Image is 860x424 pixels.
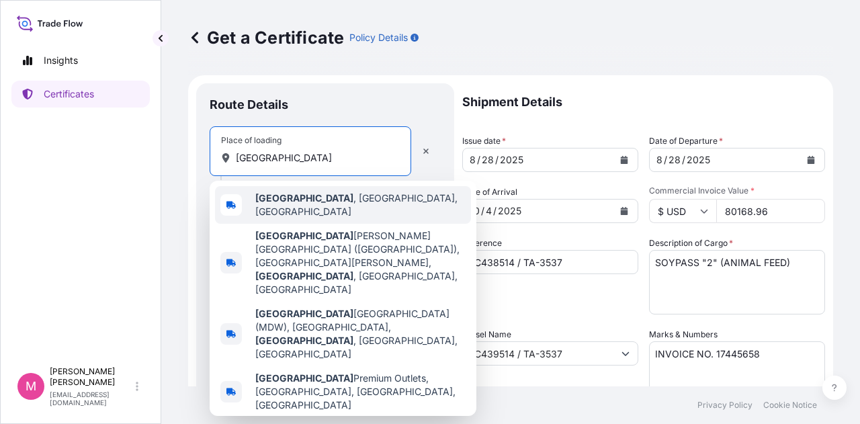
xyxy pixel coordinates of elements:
span: M [26,380,36,393]
p: Policy Details [349,31,408,44]
b: [GEOGRAPHIC_DATA] [255,335,353,346]
div: / [664,152,667,168]
label: Description of Cargo [649,237,733,250]
span: Date of Departure [649,134,723,148]
div: Place of loading [221,135,282,146]
p: Insights [44,54,78,67]
div: month, [468,152,477,168]
p: Get a Certificate [188,27,344,48]
span: Premium Outlets, [GEOGRAPHIC_DATA], [GEOGRAPHIC_DATA], [GEOGRAPHIC_DATA] [255,372,466,412]
b: [GEOGRAPHIC_DATA] [255,192,353,204]
button: Calendar [613,200,635,222]
div: month, [655,152,664,168]
p: Privacy Policy [697,400,752,411]
button: Calendar [613,149,635,171]
div: year, [685,152,712,168]
span: Date of Arrival [462,185,517,199]
p: Certificates [44,87,94,101]
div: day, [484,203,493,219]
label: Vessel Name [462,328,511,341]
input: Type to search vessel name or IMO [463,341,613,366]
p: [PERSON_NAME] [PERSON_NAME] [50,366,133,388]
b: [GEOGRAPHIC_DATA] [255,270,353,282]
p: [EMAIL_ADDRESS][DOMAIN_NAME] [50,390,133,407]
div: / [477,152,480,168]
label: Reference [462,237,502,250]
div: day, [480,152,495,168]
span: Issue date [462,134,506,148]
div: year, [497,203,523,219]
div: day, [667,152,682,168]
div: / [481,203,484,219]
b: [GEOGRAPHIC_DATA] [255,372,353,384]
div: year, [499,152,525,168]
span: [GEOGRAPHIC_DATA] (MDW), [GEOGRAPHIC_DATA], , [GEOGRAPHIC_DATA], [GEOGRAPHIC_DATA] [255,307,466,361]
button: Show suggestions [613,341,638,366]
span: , [GEOGRAPHIC_DATA], [GEOGRAPHIC_DATA] [255,192,466,218]
p: Route Details [210,97,288,113]
div: / [493,203,497,219]
input: Enter booking reference [462,250,638,274]
input: Enter amount [716,199,825,223]
p: Cookie Notice [763,400,817,411]
span: [PERSON_NAME][GEOGRAPHIC_DATA] ([GEOGRAPHIC_DATA]), [GEOGRAPHIC_DATA][PERSON_NAME], , [GEOGRAPHIC... [255,229,466,296]
div: Show suggestions [210,181,476,416]
label: Marks & Numbers [649,328,718,341]
span: Commercial Invoice Value [649,185,825,196]
div: / [495,152,499,168]
b: [GEOGRAPHIC_DATA] [255,308,353,319]
b: [GEOGRAPHIC_DATA] [255,230,353,241]
button: Calendar [800,149,822,171]
p: Shipment Details [462,83,825,121]
input: Place of loading [236,151,394,165]
div: / [682,152,685,168]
